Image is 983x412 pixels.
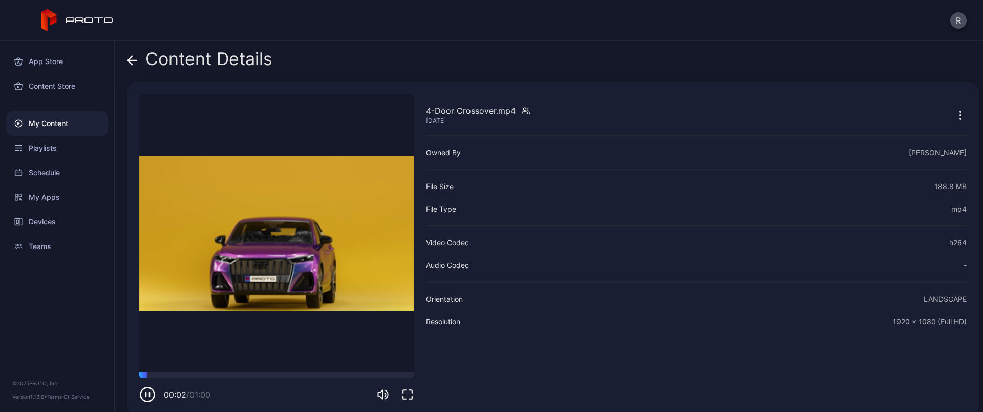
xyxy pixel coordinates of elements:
div: File Size [426,180,454,193]
a: App Store [6,49,108,74]
div: Audio Codec [426,259,469,272]
span: Version 1.13.0 • [12,394,47,400]
span: / 01:00 [186,389,210,400]
a: My Apps [6,185,108,210]
div: 00:02 [164,388,210,401]
a: Content Store [6,74,108,98]
div: mp4 [951,203,967,215]
div: [DATE] [426,117,516,125]
a: Terms Of Service [47,394,90,400]
a: Teams [6,234,108,259]
div: 1920 x 1080 (Full HD) [893,316,967,328]
div: Video Codec [426,237,469,249]
a: Devices [6,210,108,234]
div: h264 [949,237,967,249]
div: Orientation [426,293,463,305]
div: Resolution [426,316,460,328]
div: Content Details [127,49,272,74]
div: © 2025 PROTO, Inc. [12,379,102,387]
a: Playlists [6,136,108,160]
video: Sorry, your browser doesn‘t support embedded videos [139,94,414,372]
div: 4-Door Crossover.mp4 [426,105,516,117]
div: 188.8 MB [934,180,967,193]
div: Owned By [426,147,461,159]
div: LANDSCAPE [924,293,967,305]
a: My Content [6,111,108,136]
button: R [950,12,967,29]
div: - [964,259,967,272]
div: File Type [426,203,456,215]
div: [PERSON_NAME] [909,147,967,159]
a: Schedule [6,160,108,185]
